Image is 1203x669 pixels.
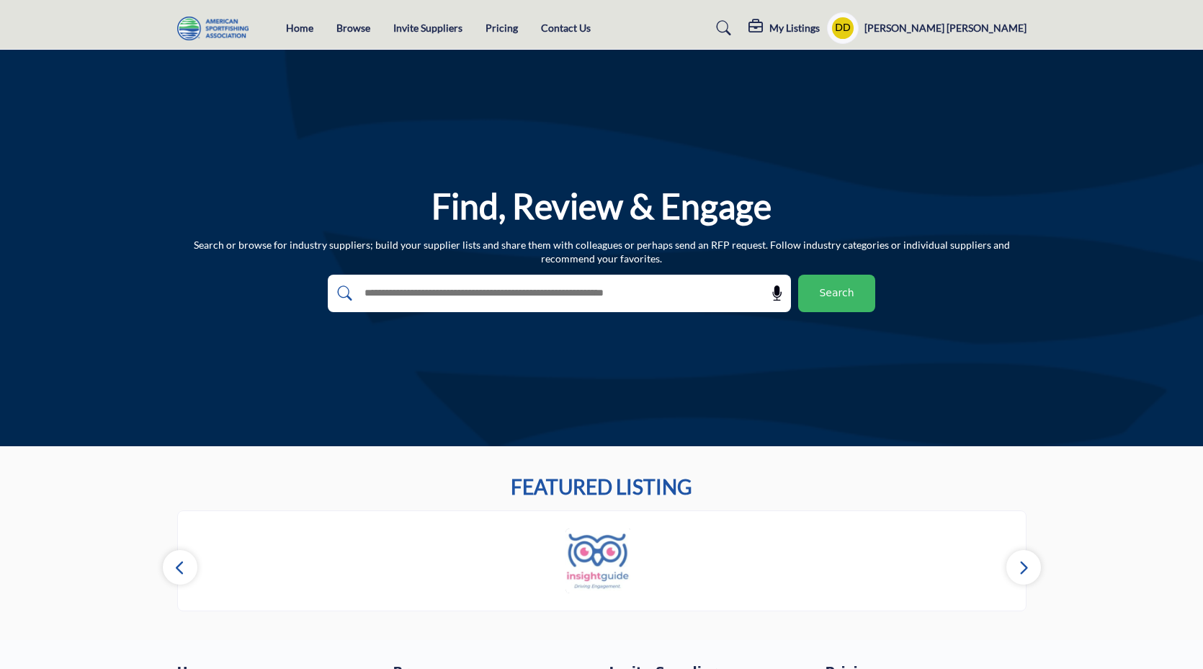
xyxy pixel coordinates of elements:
img: Site Logo [177,17,256,40]
h5: My Listings [769,22,820,35]
a: Home [286,22,313,34]
a: Contact Us [541,22,591,34]
h5: [PERSON_NAME] [PERSON_NAME] [864,21,1027,35]
a: Invite Suppliers [393,22,462,34]
button: Show hide supplier dropdown [827,12,859,44]
h2: FEATURED LISTING [511,475,692,500]
img: Insight Guide [565,528,630,593]
a: Pricing [486,22,518,34]
button: Search [798,275,875,312]
a: Search [702,17,741,40]
p: Search or browse for industry suppliers; build your supplier lists and share them with colleagues... [177,238,1027,266]
span: Search [819,285,854,301]
h1: Find, Review & Engage [431,184,772,229]
div: My Listings [748,19,820,37]
a: Browse [336,22,370,34]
